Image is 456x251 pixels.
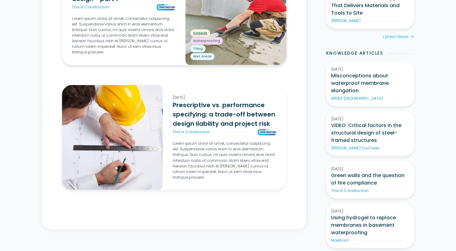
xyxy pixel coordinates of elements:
[331,145,379,151] div: [PERSON_NAME] YouTuber
[331,214,409,236] h3: Using hydrogel to replace membranes in basement waterproofing
[383,34,414,40] a: Latest Newsarrow_forward
[72,4,109,10] div: This Is Construction
[326,62,414,106] a: [DATE]Misconceptions about waterproof membrane elongationARDEX [GEOGRAPHIC_DATA]
[331,237,349,243] div: Markham
[331,166,409,171] div: [DATE]
[326,50,383,57] h2: Knowledge Articles
[163,85,286,190] a: [DATE]Prescriptive vs. performance specifying: a trade-off between design liability and project r...
[383,34,409,40] div: Latest News
[156,3,175,11] img: The importance of floor screed design - part 1
[331,116,409,122] div: [DATE]
[331,208,409,214] div: [DATE]
[173,100,276,128] h3: Prescriptive vs. performance specifying: a trade-off between design liability and project risk
[331,171,409,186] h3: Green walls and the question of fire compliance
[331,188,369,193] div: This Is Construction
[410,34,414,40] div: arrow_forward
[190,45,206,52] div: Tiling
[173,95,276,100] div: [DATE]
[257,128,277,136] img: Prescriptive vs. performance specifying: a trade-off between design liability and project risk
[326,161,414,198] a: [DATE]Green walls and the question of fire complianceThis Is Construction
[331,96,383,101] div: ARDEX [GEOGRAPHIC_DATA]
[326,203,414,248] a: [DATE]Using hydrogel to replace membranes in basement waterproofingMarkham
[62,85,163,190] img: Prescriptive vs. performance specifying: a trade-off between design liability and project risk
[190,53,215,60] div: Wet Areas
[173,129,210,135] div: This Is Construction
[331,18,361,24] div: [PERSON_NAME]
[331,122,409,144] h3: VIDEO: Critical factors in the structural design of steel-framed structures
[72,16,175,55] p: Lorem ipsum dolor sit amet, consectetur adipiscing elit. Suspendisse varius enim in eros elementu...
[190,37,223,44] div: Waterproofing
[326,111,414,156] a: [DATE]VIDEO: Critical factors in the structural design of steel-framed structures[PERSON_NAME] Yo...
[331,66,409,72] div: [DATE]
[190,29,210,37] div: Screeds
[331,72,409,94] h3: Misconceptions about waterproof membrane elongation
[173,141,276,180] p: Lorem ipsum dolor sit amet, consectetur adipiscing elit. Suspendisse varius enim in eros elementu...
